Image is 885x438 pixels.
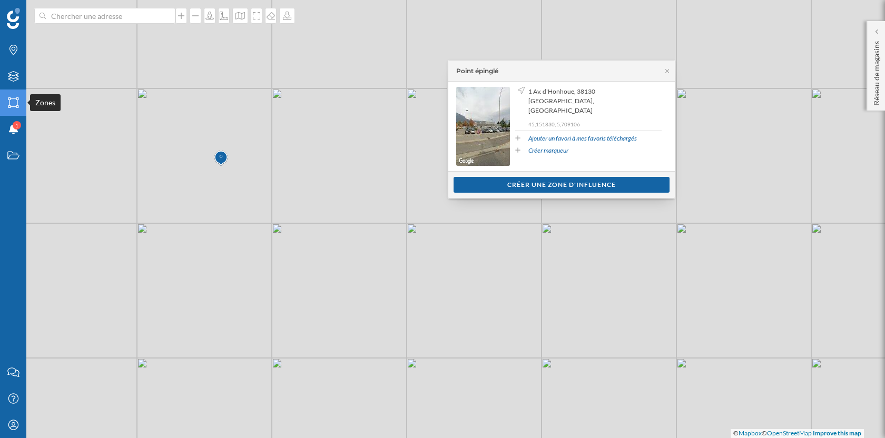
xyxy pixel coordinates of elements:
[767,429,812,437] a: OpenStreetMap
[7,8,20,29] img: Logo Geoblink
[871,37,882,105] p: Réseau de magasins
[528,146,568,155] a: Créer marqueur
[22,7,60,17] span: Support
[528,87,659,115] span: 1 Av. d'Honhoue, 38130 [GEOGRAPHIC_DATA], [GEOGRAPHIC_DATA]
[528,134,637,143] a: Ajouter un favori à mes favoris téléchargés
[214,148,228,169] img: Marker
[731,429,864,438] div: © ©
[15,120,18,131] span: 1
[456,66,498,76] div: Point épinglé
[528,121,662,128] p: 45,151830, 5,709106
[813,429,861,437] a: Improve this map
[739,429,762,437] a: Mapbox
[30,94,61,111] div: Zones
[456,87,510,166] img: streetview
